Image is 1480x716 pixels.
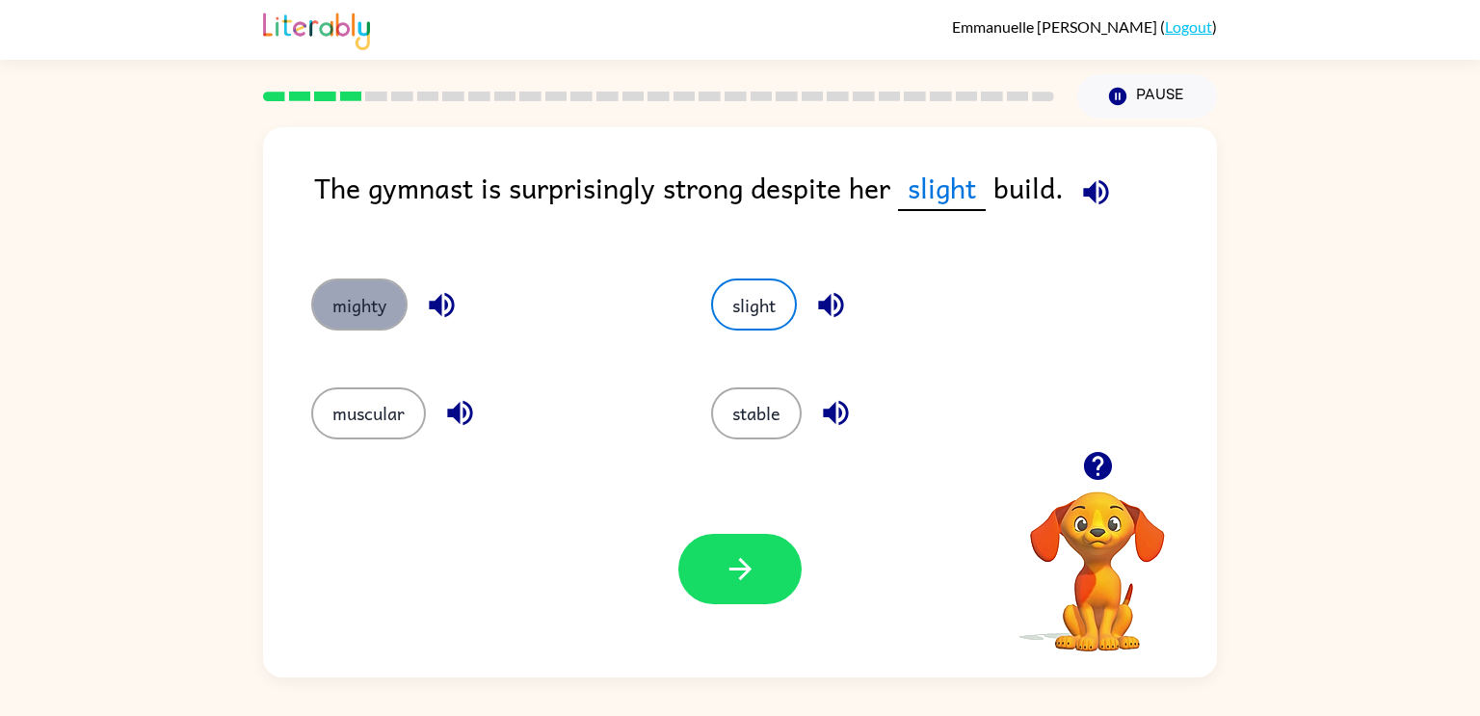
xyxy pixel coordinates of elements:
div: The gymnast is surprisingly strong despite her build. [314,166,1217,240]
button: slight [711,278,797,331]
img: Literably [263,8,370,50]
div: ( ) [952,17,1217,36]
span: Emmanuelle [PERSON_NAME] [952,17,1160,36]
span: slight [898,166,986,211]
video: Your browser must support playing .mp4 files to use Literably. Please try using another browser. [1001,462,1194,654]
button: mighty [311,278,408,331]
button: stable [711,387,802,439]
button: Pause [1077,74,1217,119]
a: Logout [1165,17,1212,36]
button: muscular [311,387,426,439]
